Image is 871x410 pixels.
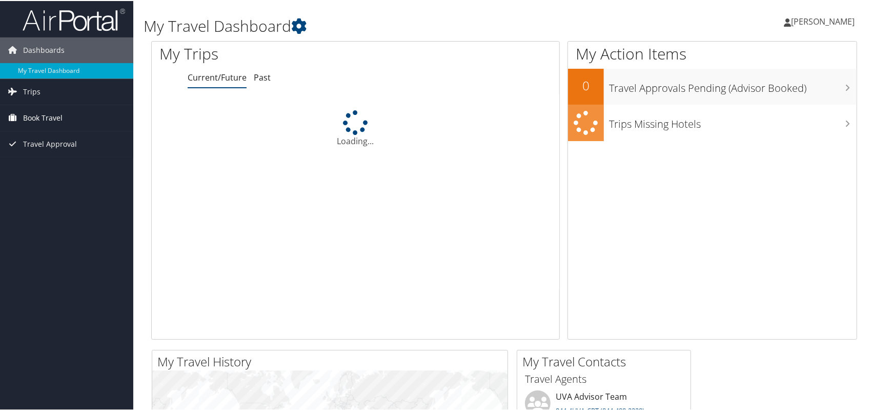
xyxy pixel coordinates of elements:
[23,36,65,62] span: Dashboards
[159,42,382,64] h1: My Trips
[568,104,857,140] a: Trips Missing Hotels
[791,15,855,26] span: [PERSON_NAME]
[157,352,508,369] h2: My Travel History
[568,68,857,104] a: 0Travel Approvals Pending (Advisor Booked)
[23,7,125,31] img: airportal-logo.png
[188,71,247,82] a: Current/Future
[568,76,604,93] h2: 0
[525,371,683,385] h3: Travel Agents
[152,109,559,146] div: Loading...
[609,75,857,94] h3: Travel Approvals Pending (Advisor Booked)
[144,14,624,36] h1: My Travel Dashboard
[23,104,63,130] span: Book Travel
[23,130,77,156] span: Travel Approval
[609,111,857,130] h3: Trips Missing Hotels
[23,78,40,104] span: Trips
[784,5,865,36] a: [PERSON_NAME]
[568,42,857,64] h1: My Action Items
[522,352,691,369] h2: My Travel Contacts
[254,71,271,82] a: Past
